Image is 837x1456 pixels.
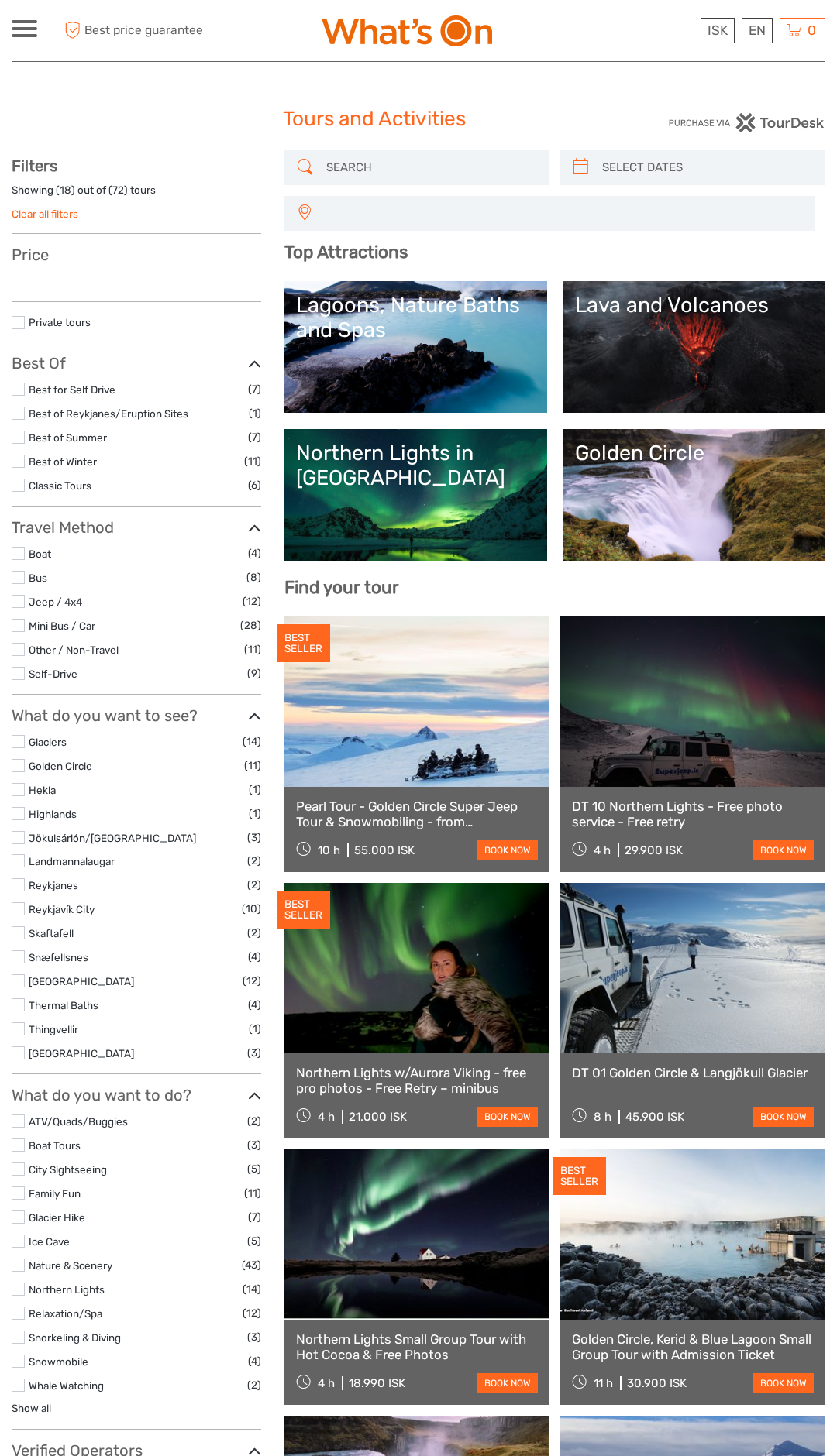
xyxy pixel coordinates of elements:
a: Landmannalaugar [29,855,115,867]
span: (2) [247,876,261,894]
a: Glacier Hike [29,1211,85,1224]
div: 29.900 ISK [625,843,683,857]
a: Northern Lights [29,1283,105,1296]
div: Showing ( ) out of ( ) tours [12,183,261,207]
span: 10 h [318,843,340,857]
a: Reykjavík City [29,903,95,915]
a: Golden Circle, Kerid & Blue Lagoon Small Group Tour with Admission Ticket [572,1331,814,1363]
b: Top Attractions [284,242,408,263]
div: Lava and Volcanoes [575,293,814,318]
a: Relaxation/Spa [29,1307,102,1320]
div: BEST SELLER [277,891,330,929]
img: PurchaseViaTourDesk.png [668,113,825,132]
a: Northern Lights in [GEOGRAPHIC_DATA] [296,441,535,549]
a: Clear all filters [12,208,78,220]
a: Skaftafell [29,927,74,939]
a: DT 01 Golden Circle & Langjökull Glacier [572,1065,814,1080]
div: BEST SELLER [553,1157,606,1196]
span: (7) [248,1208,261,1226]
span: 8 h [594,1110,611,1124]
h1: Tours and Activities [283,107,554,132]
span: (3) [247,1136,261,1154]
a: Glaciers [29,736,67,748]
a: Family Fun [29,1187,81,1200]
span: (7) [248,380,261,398]
span: (1) [249,404,261,422]
a: book now [753,1107,814,1127]
a: Snowmobile [29,1355,88,1368]
a: Private tours [29,316,91,328]
span: (12) [243,1304,261,1322]
a: Jeep / 4x4 [29,596,82,608]
span: (1) [249,1020,261,1038]
span: (28) [240,616,261,634]
span: ISK [708,22,728,38]
span: (5) [247,1232,261,1250]
span: (11) [244,757,261,774]
a: Best of Winter [29,455,97,468]
a: Bus [29,572,47,584]
a: Golden Circle [29,760,92,772]
div: EN [742,18,773,43]
div: 55.000 ISK [354,843,415,857]
a: Lagoons, Nature Baths and Spas [296,293,535,401]
a: City Sightseeing [29,1163,107,1176]
h3: What do you want to see? [12,706,261,725]
span: (12) [243,972,261,990]
span: (7) [248,428,261,446]
a: [GEOGRAPHIC_DATA] [29,975,134,987]
a: Boat [29,548,51,560]
a: book now [753,840,814,860]
input: SELECT DATES [596,154,818,181]
a: Jökulsárlón/[GEOGRAPHIC_DATA] [29,832,196,844]
a: Best of Reykjanes/Eruption Sites [29,407,188,420]
span: 4 h [318,1110,335,1124]
span: 4 h [594,843,611,857]
span: Best price guarantee [60,18,215,43]
a: book now [753,1373,814,1393]
div: 30.900 ISK [627,1376,687,1390]
a: book now [477,1107,538,1127]
h3: Best Of [12,354,261,373]
h3: What do you want to do? [12,1086,261,1104]
div: Golden Circle [575,441,814,465]
span: (8) [246,568,261,586]
a: Show all [12,1402,51,1414]
a: Ice Cave [29,1235,70,1248]
span: (43) [242,1256,261,1274]
a: Pearl Tour - Golden Circle Super Jeep Tour & Snowmobiling - from [GEOGRAPHIC_DATA] [296,798,538,830]
a: book now [477,1373,538,1393]
a: Reykjanes [29,879,78,891]
a: ATV/Quads/Buggies [29,1115,128,1128]
div: 45.900 ISK [625,1110,684,1124]
a: [GEOGRAPHIC_DATA] [29,1047,134,1059]
input: SEARCH [320,154,542,181]
span: (4) [248,948,261,966]
span: (4) [248,544,261,562]
strong: Filters [12,156,57,175]
a: Classic Tours [29,479,91,492]
span: (3) [247,1044,261,1062]
span: (4) [248,996,261,1014]
span: (11) [244,1184,261,1202]
h3: Travel Method [12,518,261,537]
a: Other / Non-Travel [29,644,119,656]
span: (5) [247,1160,261,1178]
a: Best for Self Drive [29,383,115,396]
div: 18.990 ISK [349,1376,405,1390]
a: Mini Bus / Car [29,620,95,632]
a: Thingvellir [29,1023,78,1035]
a: DT 10 Northern Lights - Free photo service - Free retry [572,798,814,830]
span: (2) [247,924,261,942]
a: Hekla [29,784,56,796]
a: Northern Lights w/Aurora Viking - free pro photos - Free Retry – minibus [296,1065,538,1097]
div: 21.000 ISK [349,1110,407,1124]
label: 72 [112,183,124,197]
div: Lagoons, Nature Baths and Spas [296,293,535,343]
a: Self-Drive [29,668,77,680]
a: Whale Watching [29,1379,104,1392]
a: Nature & Scenery [29,1259,112,1272]
span: (14) [243,1280,261,1298]
span: (1) [249,781,261,798]
span: (1) [249,805,261,822]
